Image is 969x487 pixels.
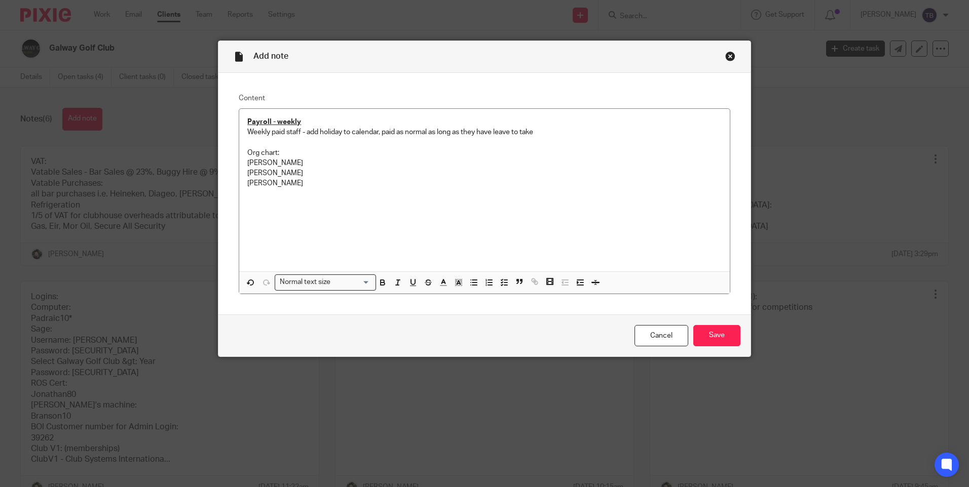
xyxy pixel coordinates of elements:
input: Save [693,325,740,347]
span: Add note [253,52,288,60]
p: [PERSON_NAME] [247,178,722,188]
p: Org chart: [247,148,722,158]
p: [PERSON_NAME] [247,168,722,178]
label: Content [239,93,730,103]
p: Weekly paid staff - add holiday to calendar, paid as normal as long as they have leave to take [247,127,722,137]
u: Payroll - weekly [247,118,301,126]
p: [PERSON_NAME] [247,158,722,168]
input: Search for option [333,277,370,288]
div: Close this dialog window [725,51,735,61]
span: Normal text size [277,277,332,288]
a: Cancel [635,325,688,347]
div: Search for option [275,274,376,290]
